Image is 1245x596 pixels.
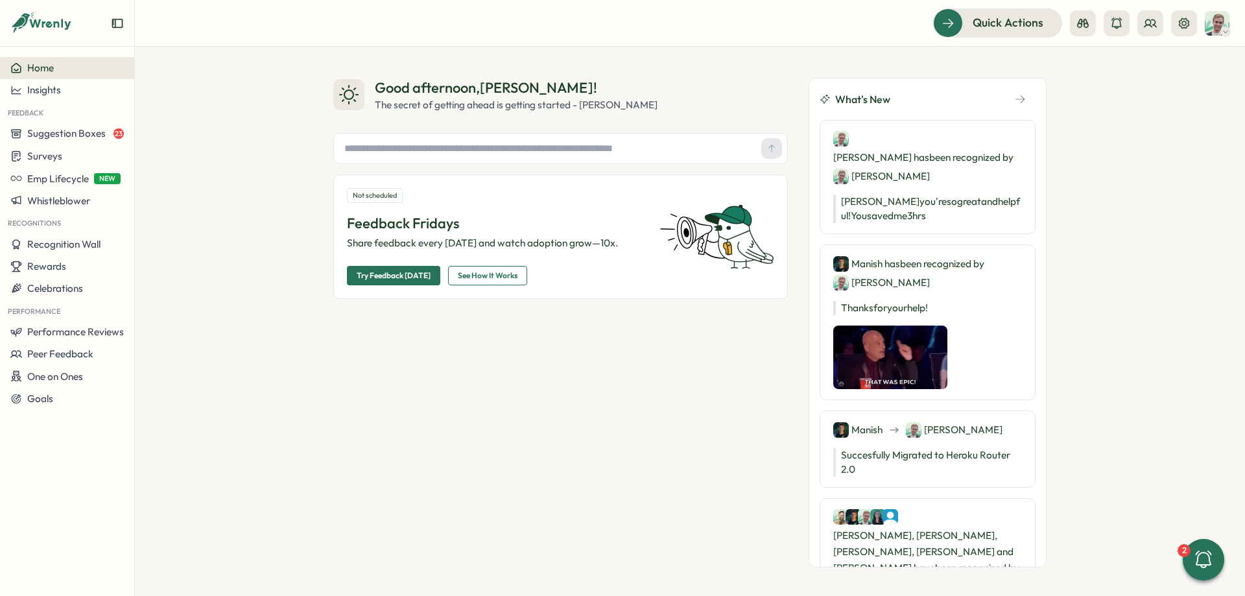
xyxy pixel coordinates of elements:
span: Emp Lifecycle [27,173,89,185]
span: 23 [113,128,124,139]
span: Insights [27,84,61,96]
img: Matt Brooks [833,169,849,184]
div: Manish [833,422,883,438]
img: Manish Panwar [846,509,861,525]
p: Feedback Fridays [347,213,644,233]
span: Try Feedback [DATE] [357,267,431,285]
span: Suggestion Boxes [27,127,106,139]
span: Quick Actions [973,14,1043,31]
span: Performance Reviews [27,326,124,338]
button: 2 [1183,539,1224,580]
img: Matt Brooks [858,509,873,525]
img: Ali Khan [833,509,849,525]
img: Matt Brooks [833,275,849,291]
img: Shreya [870,509,886,525]
button: Try Feedback [DATE] [347,266,440,285]
img: Matt Brooks [833,131,849,147]
div: 2 [1178,544,1191,557]
p: Share feedback every [DATE] and watch adoption grow—10x. [347,236,644,250]
span: See How It Works [458,267,517,285]
span: Home [27,62,54,74]
span: Celebrations [27,282,83,294]
span: Rewards [27,260,66,272]
img: Matt Brooks [1205,11,1229,36]
button: Quick Actions [933,8,1062,37]
div: [PERSON_NAME] has been recognized by [833,131,1022,184]
div: [PERSON_NAME] [906,422,1002,438]
p: Succesfully Migrated to Heroku Router 2.0 [833,448,1022,477]
p: [PERSON_NAME] you're so great and helpful! You saved me 3 hrs [833,195,1022,223]
span: NEW [94,173,121,184]
span: What's New [835,91,890,108]
img: Manish Panwar [833,422,849,438]
div: Manish has been recognized by [833,256,1022,291]
img: Manish Panwar [833,256,849,272]
img: Recognition Image [833,326,947,389]
span: Goals [27,392,53,405]
div: [PERSON_NAME] [833,168,930,184]
button: Expand sidebar [111,17,124,30]
div: The secret of getting ahead is getting started - [PERSON_NAME] [375,98,658,112]
span: Recognition Wall [27,238,101,250]
span: Peer Feedback [27,348,93,360]
button: See How It Works [448,266,527,285]
span: Surveys [27,150,62,162]
span: Whistleblower [27,195,90,207]
div: Good afternoon , [PERSON_NAME] ! [375,78,658,98]
div: Not scheduled [347,188,403,203]
img: Matt Brooks [906,422,921,438]
div: [PERSON_NAME] [833,274,930,291]
img: Wrenly AI [883,509,898,525]
span: One on Ones [27,370,83,383]
div: [PERSON_NAME], [PERSON_NAME], [PERSON_NAME], [PERSON_NAME] and [PERSON_NAME] have been recognized by [833,509,1022,595]
p: Thanks for your help! [833,301,1022,315]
